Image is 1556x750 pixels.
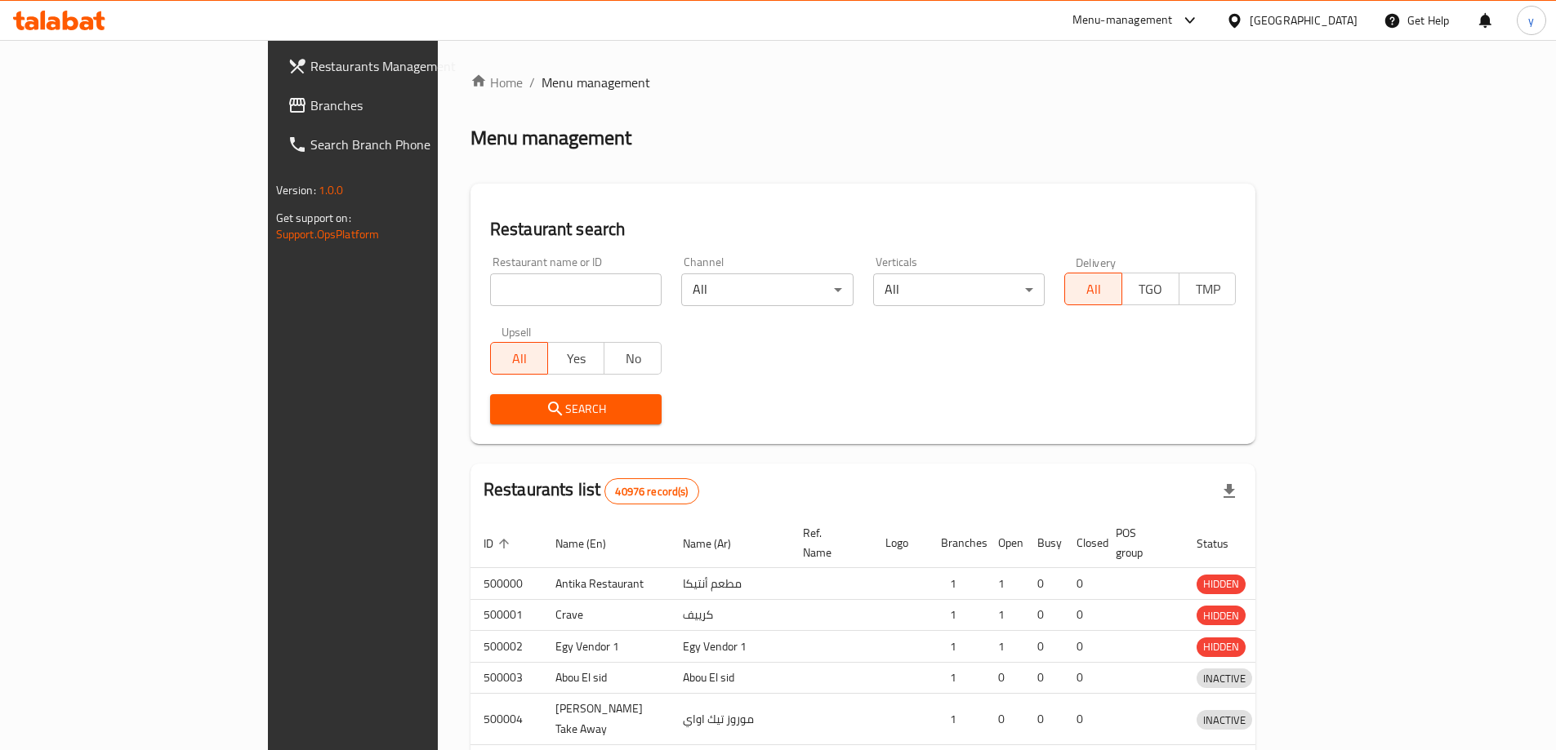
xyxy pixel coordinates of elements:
[1116,523,1164,562] span: POS group
[1197,668,1252,688] div: INACTIVE
[542,568,670,600] td: Antika Restaurant
[1250,11,1358,29] div: [GEOGRAPHIC_DATA]
[604,342,662,375] button: No
[310,95,515,115] span: Branches
[670,599,790,631] td: كرييف
[604,478,698,504] div: Total records count
[1197,606,1246,625] div: HIDDEN
[1064,273,1122,305] button: All
[1197,710,1252,730] div: INACTIVE
[985,518,1024,568] th: Open
[1210,472,1249,511] div: Export file
[1197,637,1246,657] div: HIDDEN
[547,342,605,375] button: Yes
[985,631,1024,663] td: 1
[497,347,542,371] span: All
[502,326,532,337] label: Upsell
[1197,534,1250,553] span: Status
[274,125,528,164] a: Search Branch Phone
[605,484,698,499] span: 40976 record(s)
[1063,568,1103,600] td: 0
[928,694,985,745] td: 1
[529,73,535,92] li: /
[555,534,627,553] span: Name (En)
[542,662,670,694] td: Abou El sid
[1197,637,1246,656] span: HIDDEN
[490,217,1237,242] h2: Restaurant search
[542,73,650,92] span: Menu management
[1179,273,1237,305] button: TMP
[928,662,985,694] td: 1
[1024,631,1063,663] td: 0
[928,599,985,631] td: 1
[1024,599,1063,631] td: 0
[310,56,515,76] span: Restaurants Management
[670,662,790,694] td: Abou El sid
[276,180,316,201] span: Version:
[1063,631,1103,663] td: 0
[670,631,790,663] td: Egy Vendor 1
[470,125,631,151] h2: Menu management
[803,523,853,562] span: Ref. Name
[484,534,515,553] span: ID
[1076,256,1117,268] label: Delivery
[470,73,1256,92] nav: breadcrumb
[542,694,670,745] td: [PERSON_NAME] Take Away
[985,694,1024,745] td: 0
[928,631,985,663] td: 1
[1024,568,1063,600] td: 0
[1063,694,1103,745] td: 0
[985,662,1024,694] td: 0
[1024,518,1063,568] th: Busy
[490,273,662,306] input: Search for restaurant name or ID..
[319,180,344,201] span: 1.0.0
[1197,669,1252,688] span: INACTIVE
[985,568,1024,600] td: 1
[503,399,649,419] span: Search
[1072,11,1173,30] div: Menu-management
[276,224,380,245] a: Support.OpsPlatform
[1197,606,1246,625] span: HIDDEN
[1129,277,1173,301] span: TGO
[274,86,528,125] a: Branches
[681,273,853,306] div: All
[928,518,985,568] th: Branches
[1121,273,1179,305] button: TGO
[490,394,662,424] button: Search
[542,631,670,663] td: Egy Vendor 1
[1528,11,1534,29] span: y
[542,599,670,631] td: Crave
[872,518,928,568] th: Logo
[490,342,548,375] button: All
[484,477,699,504] h2: Restaurants list
[1063,518,1103,568] th: Closed
[1024,662,1063,694] td: 0
[928,568,985,600] td: 1
[555,347,599,371] span: Yes
[873,273,1045,306] div: All
[670,694,790,745] td: موروز تيك اواي
[276,207,351,229] span: Get support on:
[1186,277,1230,301] span: TMP
[611,347,655,371] span: No
[1197,575,1246,593] span: HIDDEN
[1063,599,1103,631] td: 0
[1072,277,1116,301] span: All
[670,568,790,600] td: مطعم أنتيكا
[310,135,515,154] span: Search Branch Phone
[1197,711,1252,730] span: INACTIVE
[683,534,752,553] span: Name (Ar)
[274,47,528,86] a: Restaurants Management
[1063,662,1103,694] td: 0
[985,599,1024,631] td: 1
[1024,694,1063,745] td: 0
